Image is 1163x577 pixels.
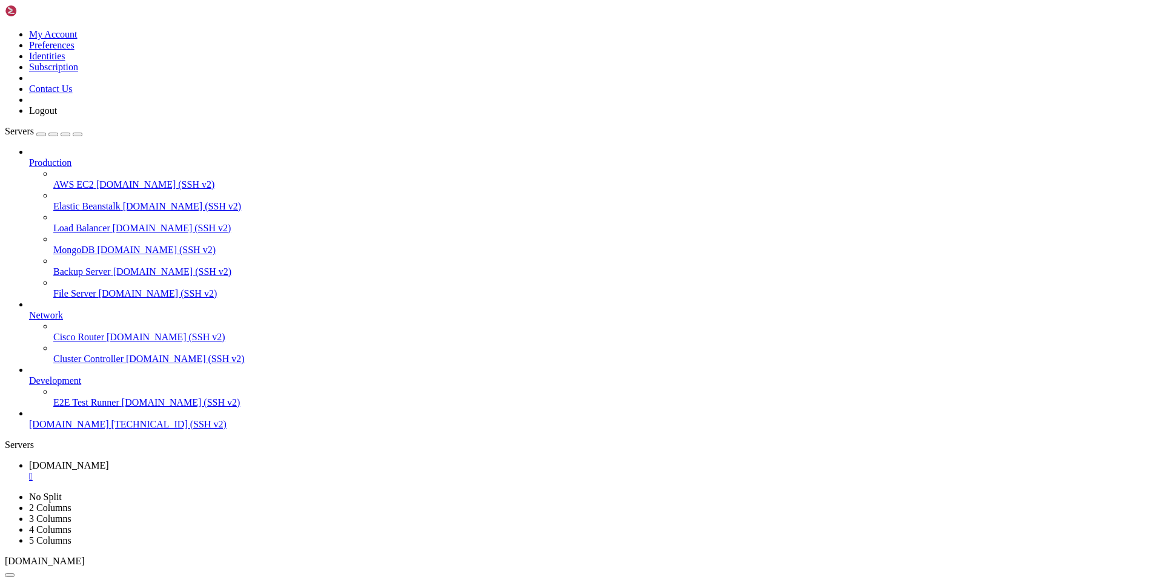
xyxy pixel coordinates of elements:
div: Servers [5,440,1158,450]
span: Servers [5,126,34,136]
a: Elastic Beanstalk [DOMAIN_NAME] (SSH v2) [53,201,1158,212]
a: 4 Columns [29,524,71,535]
span: [TECHNICAL_ID] (SSH v2) [111,419,227,429]
span: E2E Test Runner [53,397,119,407]
a: Load Balancer [DOMAIN_NAME] (SSH v2) [53,223,1158,234]
span: [DOMAIN_NAME] (SSH v2) [113,266,232,277]
a: 3 Columns [29,513,71,524]
a: Network [29,310,1158,321]
span: [DOMAIN_NAME] (SSH v2) [126,354,245,364]
a: File Server [DOMAIN_NAME] (SSH v2) [53,288,1158,299]
span: [DOMAIN_NAME] [29,460,109,470]
span: Network [29,310,63,320]
a: Servers [5,126,82,136]
li: Cluster Controller [DOMAIN_NAME] (SSH v2) [53,343,1158,364]
span: Elastic Beanstalk [53,201,121,211]
li: Development [29,364,1158,408]
li: Production [29,147,1158,299]
a:  [29,471,1158,482]
li: Cisco Router [DOMAIN_NAME] (SSH v2) [53,321,1158,343]
a: E2E Test Runner [DOMAIN_NAME] (SSH v2) [53,397,1158,408]
span: [DOMAIN_NAME] (SSH v2) [122,397,240,407]
li: AWS EC2 [DOMAIN_NAME] (SSH v2) [53,168,1158,190]
li: E2E Test Runner [DOMAIN_NAME] (SSH v2) [53,386,1158,408]
a: No Split [29,492,62,502]
li: Network [29,299,1158,364]
a: Cluster Controller [DOMAIN_NAME] (SSH v2) [53,354,1158,364]
li: Backup Server [DOMAIN_NAME] (SSH v2) [53,256,1158,277]
a: Subscription [29,62,78,72]
span: [DOMAIN_NAME] [29,419,109,429]
a: Production [29,157,1158,168]
a: 5 Columns [29,535,71,546]
a: [DOMAIN_NAME] [TECHNICAL_ID] (SSH v2) [29,419,1158,430]
span: File Server [53,288,96,298]
a: Identities [29,51,65,61]
a: Development [29,375,1158,386]
span: Cluster Controller [53,354,124,364]
a: MongoDB [DOMAIN_NAME] (SSH v2) [53,245,1158,256]
li: Load Balancer [DOMAIN_NAME] (SSH v2) [53,212,1158,234]
span: [DOMAIN_NAME] (SSH v2) [107,332,225,342]
span: [DOMAIN_NAME] (SSH v2) [99,288,217,298]
a: Logout [29,105,57,116]
li: Elastic Beanstalk [DOMAIN_NAME] (SSH v2) [53,190,1158,212]
span: AWS EC2 [53,179,94,190]
a: 2 Columns [29,503,71,513]
li: File Server [DOMAIN_NAME] (SSH v2) [53,277,1158,299]
span: [DOMAIN_NAME] (SSH v2) [97,245,216,255]
a: vps130383.whmpanels.com [29,460,1158,482]
span: Cisco Router [53,332,104,342]
a: Preferences [29,40,75,50]
a: My Account [29,29,78,39]
span: [DOMAIN_NAME] [5,556,85,566]
span: [DOMAIN_NAME] (SSH v2) [113,223,231,233]
a: Contact Us [29,84,73,94]
span: Development [29,375,81,386]
img: Shellngn [5,5,75,17]
li: MongoDB [DOMAIN_NAME] (SSH v2) [53,234,1158,256]
a: Backup Server [DOMAIN_NAME] (SSH v2) [53,266,1158,277]
span: Backup Server [53,266,111,277]
li: [DOMAIN_NAME] [TECHNICAL_ID] (SSH v2) [29,408,1158,430]
span: [DOMAIN_NAME] (SSH v2) [96,179,215,190]
span: [DOMAIN_NAME] (SSH v2) [123,201,242,211]
span: MongoDB [53,245,94,255]
a: Cisco Router [DOMAIN_NAME] (SSH v2) [53,332,1158,343]
span: Load Balancer [53,223,110,233]
a: AWS EC2 [DOMAIN_NAME] (SSH v2) [53,179,1158,190]
span: Production [29,157,71,168]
